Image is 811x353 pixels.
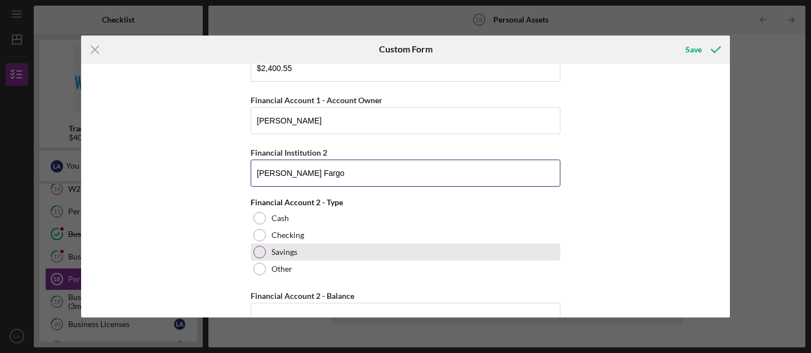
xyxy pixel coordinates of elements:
[271,231,304,240] label: Checking
[251,95,382,105] label: Financial Account 1 - Account Owner
[251,198,560,207] div: Financial Account 2 - Type
[251,148,327,157] label: Financial Institution 2
[271,248,297,257] label: Savings
[685,38,702,61] div: Save
[271,264,292,273] label: Other
[271,214,289,223] label: Cash
[674,38,730,61] button: Save
[251,291,354,301] label: Financial Account 2 - Balance
[379,44,433,54] h6: Custom Form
